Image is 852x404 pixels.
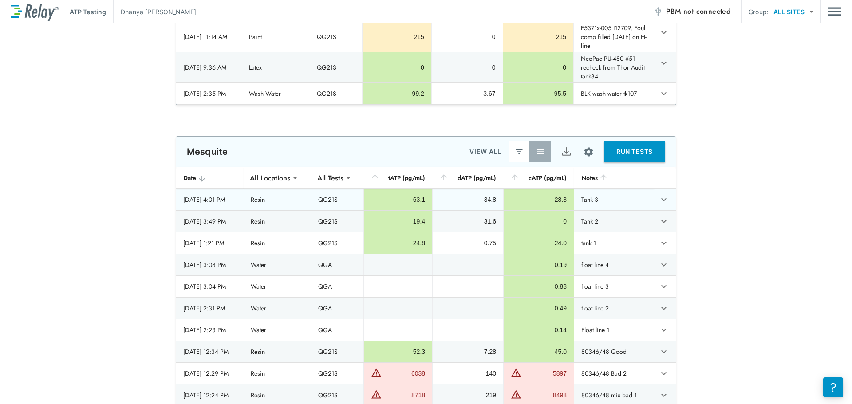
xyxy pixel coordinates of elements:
div: 5897 [524,369,567,378]
th: Date [176,167,244,189]
td: QG21S [310,83,362,104]
button: Main menu [828,3,841,20]
div: 45.0 [511,347,567,356]
div: [DATE] 3:04 PM [183,282,237,291]
span: PBM [666,5,730,18]
td: QG21S [311,363,363,384]
button: expand row [656,235,671,251]
div: 0.88 [511,282,567,291]
img: Offline Icon [654,7,663,16]
td: Latex [242,52,310,82]
div: 140 [440,369,496,378]
td: Water [244,254,311,275]
div: 215 [510,32,567,41]
div: [DATE] 9:36 AM [183,63,235,72]
td: QG21S [311,189,363,210]
div: [DATE] 2:35 PM [183,89,235,98]
span: not connected [683,6,730,16]
button: expand row [656,86,671,101]
td: Resin [244,341,311,362]
td: Wash Water [242,83,310,104]
div: 0 [511,217,567,226]
div: 3.67 [439,89,496,98]
div: [DATE] 12:24 PM [183,391,237,400]
td: QG21S [310,52,362,82]
img: Drawer Icon [828,3,841,20]
div: 6038 [384,369,426,378]
div: [DATE] 1:21 PM [183,239,237,247]
img: Warning [371,389,382,400]
button: expand row [656,25,671,40]
td: QGA [311,254,363,275]
td: QG21S [310,22,362,52]
td: Tank 3 [574,189,654,210]
div: 34.8 [440,195,496,204]
img: Export Icon [561,146,572,157]
div: 0.75 [440,239,496,247]
div: 0 [370,63,424,72]
button: expand row [656,388,671,403]
div: 8718 [384,391,426,400]
div: 0 [439,32,496,41]
td: QG21S [311,211,363,232]
div: 219 [440,391,496,400]
p: VIEW ALL [469,146,501,157]
div: [DATE] 12:29 PM [183,369,237,378]
div: All Locations [244,169,296,187]
div: 0.49 [511,304,567,313]
td: Resin [244,211,311,232]
div: 0 [439,63,496,72]
td: NeoPac PU-480 #51 recheck from Thor Audit tank84 [573,52,654,82]
td: Paint [242,22,310,52]
td: Tank 2 [574,211,654,232]
img: Warning [511,367,521,378]
p: Dhanya [PERSON_NAME] [121,7,196,16]
div: 63.1 [371,195,426,204]
div: 28.3 [511,195,567,204]
button: expand row [656,55,671,71]
img: Settings Icon [583,146,594,157]
div: 99.2 [370,89,424,98]
img: Latest [515,147,524,156]
div: 7.28 [440,347,496,356]
td: QG21S [311,232,363,254]
button: expand row [656,214,671,229]
div: 8498 [524,391,567,400]
button: expand row [656,279,671,294]
td: F5371x-005 I12709. Foul comp filled [DATE] on H-line [573,22,654,52]
div: 215 [370,32,424,41]
td: Water [244,319,311,341]
p: Mesquite [187,146,228,157]
button: Export [556,141,577,162]
button: expand row [656,344,671,359]
td: float line 3 [574,276,654,297]
div: 31.6 [440,217,496,226]
div: 24.8 [371,239,426,247]
td: tank 1 [574,232,654,254]
img: View All [536,147,545,156]
button: expand row [656,192,671,207]
img: Warning [511,389,521,400]
div: 24.0 [511,239,567,247]
td: float line 2 [574,298,654,319]
div: 0.14 [511,326,567,334]
button: PBM not connected [650,3,734,20]
td: Resin [244,232,311,254]
div: 0 [510,63,567,72]
div: [DATE] 3:08 PM [183,260,237,269]
td: Water [244,276,311,297]
td: BLK wash water tk107 [573,83,654,104]
td: float line 4 [574,254,654,275]
button: expand row [656,301,671,316]
button: Site setup [577,140,600,164]
td: Resin [244,189,311,210]
div: [DATE] 2:23 PM [183,326,237,334]
div: 52.3 [371,347,426,356]
div: [DATE] 2:31 PM [183,304,237,313]
td: QGA [311,298,363,319]
button: expand row [656,322,671,337]
div: dATP (pg/mL) [439,173,496,183]
button: expand row [656,257,671,272]
div: cATP (pg/mL) [510,173,567,183]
